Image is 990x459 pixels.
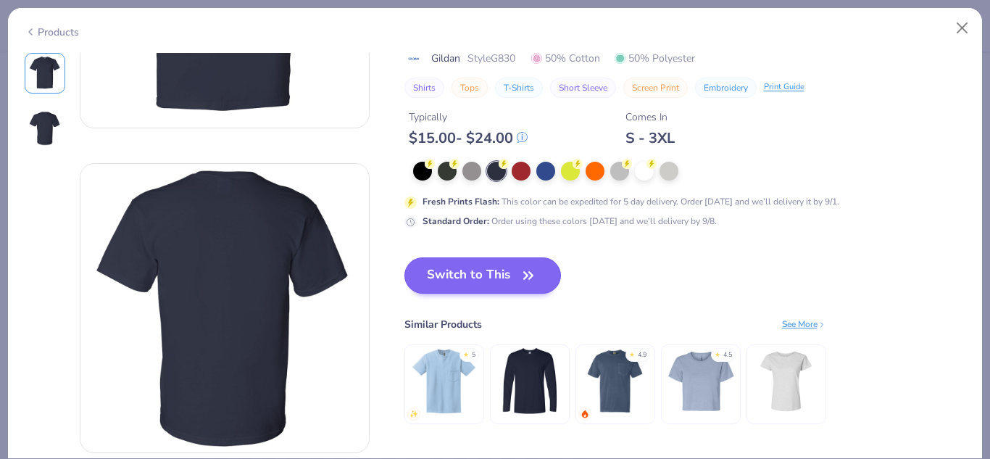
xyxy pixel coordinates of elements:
button: Close [949,15,976,42]
div: Typically [409,109,528,125]
button: Screen Print [623,78,688,98]
div: Similar Products [404,317,482,332]
button: Shirts [404,78,444,98]
button: Short Sleeve [550,78,616,98]
div: 4.5 [723,350,732,360]
img: newest.gif [409,410,418,418]
button: Switch to This [404,257,562,294]
div: 4.9 [638,350,646,360]
button: T-Shirts [495,78,543,98]
div: ★ [629,350,635,356]
div: Comes In [625,109,675,125]
button: Tops [452,78,488,98]
span: 50% Cotton [531,51,600,66]
div: See More [782,318,826,331]
div: ★ [463,350,469,356]
div: Products [25,25,79,40]
img: Back [80,164,369,452]
div: $ 15.00 - $ 24.00 [409,129,528,147]
img: Gildan Adult Ultra Cotton 6 Oz. Pocket T-Shirt [409,347,478,415]
span: Style G830 [467,51,515,66]
strong: Fresh Prints Flash : [423,196,499,207]
img: brand logo [404,53,424,65]
img: Back [28,111,62,146]
div: Print Guide [764,81,804,94]
div: 5 [472,350,475,360]
span: Gildan [431,51,460,66]
span: 50% Polyester [615,51,695,66]
div: ★ [715,350,720,356]
img: Gildan Adult Softstyle® 4.5 Oz. Long-Sleeve T-Shirt [495,347,564,415]
div: Order using these colors [DATE] and we’ll delivery by 9/8. [423,215,717,228]
button: Embroidery [695,78,757,98]
img: Front [28,56,62,91]
div: This color can be expedited for 5 day delivery. Order [DATE] and we’ll delivery it by 9/1. [423,195,839,208]
img: LAT Ladies' Fine Jersey T-Shirt [752,347,820,415]
img: trending.gif [581,410,589,418]
strong: Standard Order : [423,215,489,227]
div: S - 3XL [625,129,675,147]
img: Comfort Colors Adult Heavyweight RS Pocket T-Shirt [581,347,649,415]
img: Next Level Apparel Ladies' Festival Cali Crop T-Shirt [666,347,735,415]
